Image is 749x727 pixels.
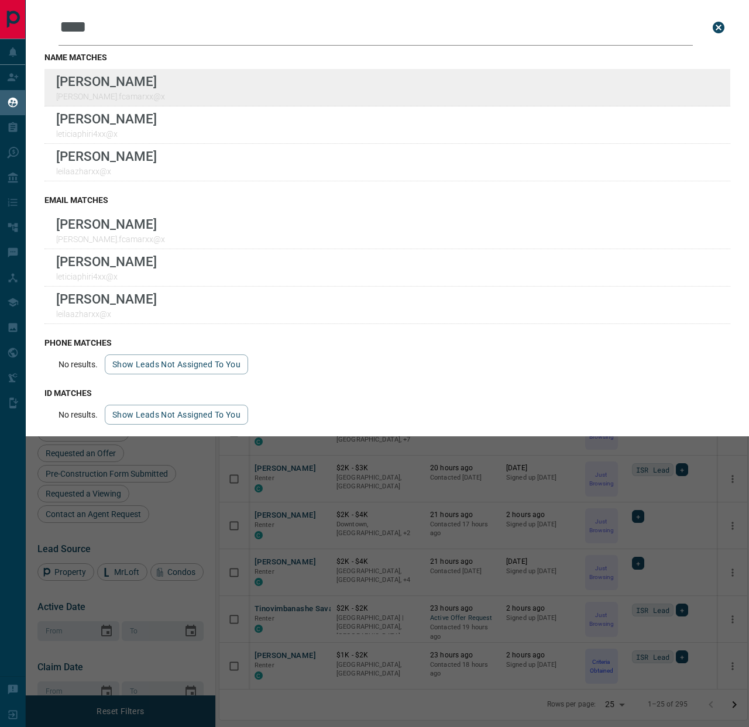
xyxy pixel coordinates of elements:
[56,92,165,101] p: [PERSON_NAME].fcamarxx@x
[56,272,157,281] p: leticiaphiri4xx@x
[56,167,157,176] p: leilaazharxx@x
[59,410,98,419] p: No results.
[56,149,157,164] p: [PERSON_NAME]
[44,53,730,62] h3: name matches
[44,388,730,398] h3: id matches
[56,74,165,89] p: [PERSON_NAME]
[105,354,248,374] button: show leads not assigned to you
[56,129,157,139] p: leticiaphiri4xx@x
[56,111,157,126] p: [PERSON_NAME]
[105,405,248,425] button: show leads not assigned to you
[44,338,730,347] h3: phone matches
[56,216,165,232] p: [PERSON_NAME]
[56,309,157,319] p: leilaazharxx@x
[707,16,730,39] button: close search bar
[44,195,730,205] h3: email matches
[56,291,157,306] p: [PERSON_NAME]
[59,360,98,369] p: No results.
[56,235,165,244] p: [PERSON_NAME].fcamarxx@x
[56,254,157,269] p: [PERSON_NAME]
